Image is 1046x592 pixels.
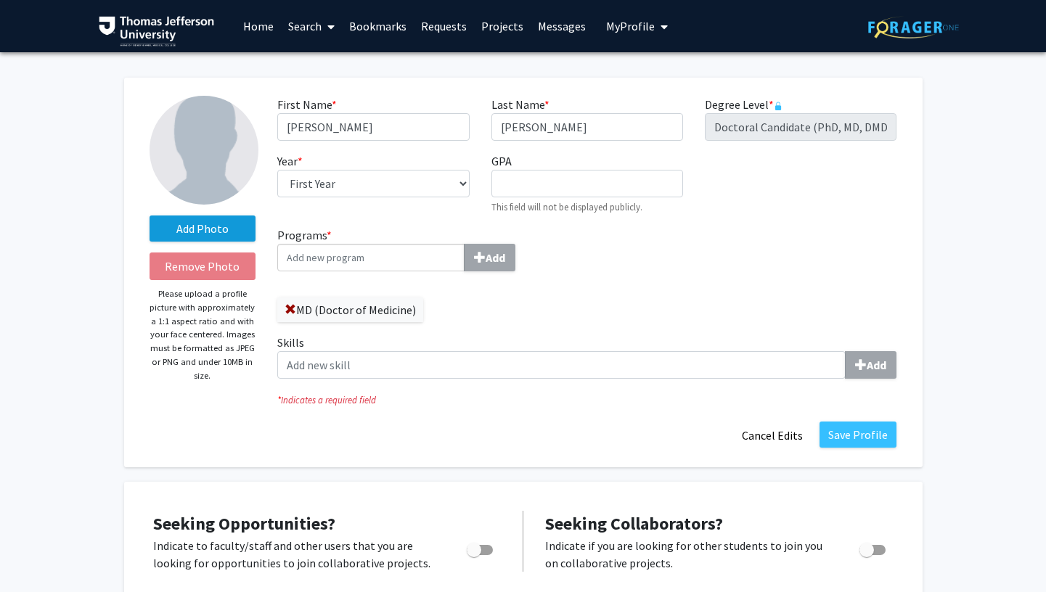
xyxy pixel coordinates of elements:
[277,334,896,379] label: Skills
[732,422,812,449] button: Cancel Edits
[705,96,783,113] label: Degree Level
[545,512,723,535] span: Seeking Collaborators?
[474,1,531,52] a: Projects
[464,244,515,271] button: Programs*
[491,96,549,113] label: Last Name
[845,351,896,379] button: Skills
[11,527,62,581] iframe: Chat
[150,96,258,205] img: Profile Picture
[150,215,256,242] label: AddProfile Picture
[461,537,501,559] div: Toggle
[606,19,655,33] span: My Profile
[868,16,959,38] img: ForagerOne Logo
[491,152,512,170] label: GPA
[545,537,832,572] p: Indicate if you are looking for other students to join you on collaborative projects.
[99,16,215,46] img: Thomas Jefferson University Logo
[153,537,439,572] p: Indicate to faculty/staff and other users that you are looking for opportunities to join collabor...
[277,244,465,271] input: Programs*Add
[277,96,337,113] label: First Name
[342,1,414,52] a: Bookmarks
[414,1,474,52] a: Requests
[277,152,303,170] label: Year
[153,512,335,535] span: Seeking Opportunities?
[150,287,256,382] p: Please upload a profile picture with approximately a 1:1 aspect ratio and with your face centered...
[277,297,423,322] label: MD (Doctor of Medicine)
[867,358,886,372] b: Add
[486,250,505,265] b: Add
[277,226,576,271] label: Programs
[531,1,593,52] a: Messages
[820,422,896,448] button: Save Profile
[236,1,281,52] a: Home
[491,201,642,213] small: This field will not be displayed publicly.
[150,252,256,280] button: Remove Photo
[854,537,894,559] div: Toggle
[277,351,846,379] input: SkillsAdd
[774,102,783,110] svg: This information is provided and automatically updated by Thomas Jefferson University and is not ...
[277,393,896,407] i: Indicates a required field
[281,1,342,52] a: Search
